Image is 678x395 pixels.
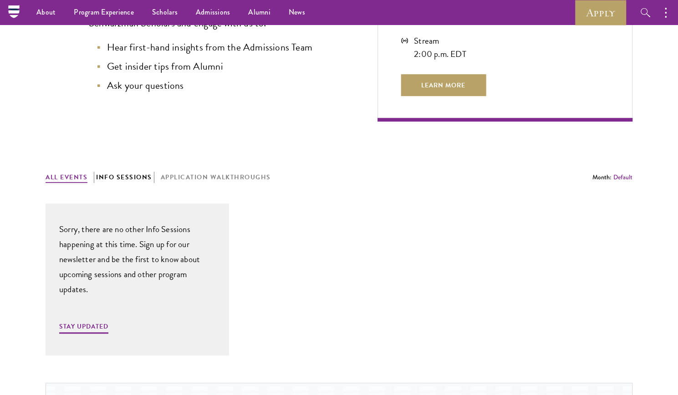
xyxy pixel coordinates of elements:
li: Hear first-hand insights from the Admissions Team [98,39,341,56]
button: Application Walkthroughs [161,172,271,183]
li: Get insider tips from Alumni [98,58,341,75]
span: Month: [592,172,612,182]
div: Stream [414,34,466,47]
button: All Events [46,172,87,183]
button: Default [613,172,632,182]
span: Learn More [401,74,486,96]
button: Info Sessions [96,172,152,183]
span: Stay Updated [59,321,108,335]
div: Sorry, there are no other Info Sessions happening at this time. Sign up for our newsletter and be... [59,222,215,297]
div: 2:00 p.m. EDT [414,47,466,61]
li: Ask your questions [98,77,341,94]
